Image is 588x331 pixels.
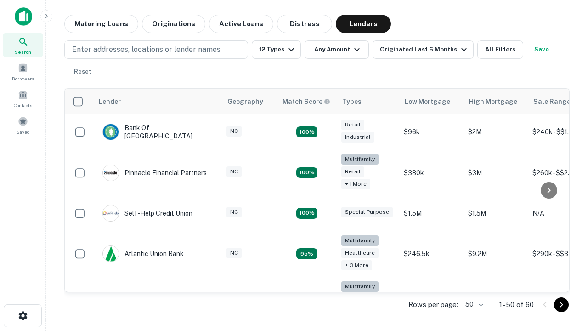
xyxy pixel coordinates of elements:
div: Multifamily [341,235,379,246]
div: Retail [341,166,364,177]
div: Matching Properties: 15, hasApolloMatch: undefined [296,126,317,137]
iframe: Chat Widget [542,257,588,302]
td: $380k [399,149,464,196]
div: Atlantic Union Bank [102,245,184,262]
td: $9.2M [464,231,528,277]
td: $1.5M [464,196,528,231]
a: Saved [3,113,43,137]
div: Healthcare [341,248,379,258]
div: + 3 more [341,260,372,271]
div: Geography [227,96,263,107]
a: Borrowers [3,59,43,84]
p: Enter addresses, locations or lender names [72,44,220,55]
div: NC [226,126,242,137]
span: Contacts [14,102,32,109]
div: Multifamily [341,154,379,165]
td: $246k [399,277,464,323]
img: picture [103,124,119,140]
td: $3M [464,149,528,196]
th: Lender [93,89,222,114]
button: Active Loans [209,15,273,33]
td: $2M [464,114,528,149]
button: Go to next page [554,297,569,312]
span: Saved [17,128,30,136]
button: Distress [277,15,332,33]
div: Industrial [341,132,374,143]
div: Special Purpose [341,207,393,217]
td: $3.2M [464,277,528,323]
div: Pinnacle Financial Partners [102,165,207,181]
button: Reset [68,63,97,81]
div: Originated Last 6 Months [380,44,469,55]
td: $96k [399,114,464,149]
div: Retail [341,120,364,130]
button: Lenders [336,15,391,33]
div: NC [226,207,242,217]
span: Borrowers [12,75,34,82]
button: All Filters [477,40,523,59]
td: $1.5M [399,196,464,231]
th: Capitalize uses an advanced AI algorithm to match your search with the best lender. The match sco... [277,89,337,114]
span: Search [15,48,31,56]
button: Originated Last 6 Months [373,40,474,59]
div: 50 [462,298,485,311]
div: Low Mortgage [405,96,450,107]
th: Low Mortgage [399,89,464,114]
h6: Match Score [283,97,328,107]
div: Capitalize uses an advanced AI algorithm to match your search with the best lender. The match sco... [283,97,330,107]
a: Search [3,33,43,57]
div: Lender [99,96,121,107]
div: Sale Range [533,96,571,107]
div: Self-help Credit Union [102,205,192,222]
div: The Fidelity Bank [102,292,177,308]
img: picture [103,165,119,181]
button: 12 Types [252,40,301,59]
div: Matching Properties: 11, hasApolloMatch: undefined [296,208,317,219]
div: Types [342,96,362,107]
button: Any Amount [305,40,369,59]
button: Originations [142,15,205,33]
div: Matching Properties: 9, hasApolloMatch: undefined [296,248,317,259]
p: Rows per page: [408,299,458,310]
th: Geography [222,89,277,114]
div: NC [226,166,242,177]
button: Enter addresses, locations or lender names [64,40,248,59]
img: capitalize-icon.png [15,7,32,26]
button: Maturing Loans [64,15,138,33]
img: picture [103,246,119,262]
a: Contacts [3,86,43,111]
th: High Mortgage [464,89,528,114]
p: 1–50 of 60 [499,299,534,310]
th: Types [337,89,399,114]
button: Save your search to get updates of matches that match your search criteria. [527,40,556,59]
div: High Mortgage [469,96,517,107]
div: Bank Of [GEOGRAPHIC_DATA] [102,124,213,140]
td: $246.5k [399,231,464,277]
div: NC [226,248,242,258]
div: Multifamily [341,281,379,292]
img: picture [103,205,119,221]
div: Matching Properties: 17, hasApolloMatch: undefined [296,167,317,178]
div: + 1 more [341,179,370,189]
